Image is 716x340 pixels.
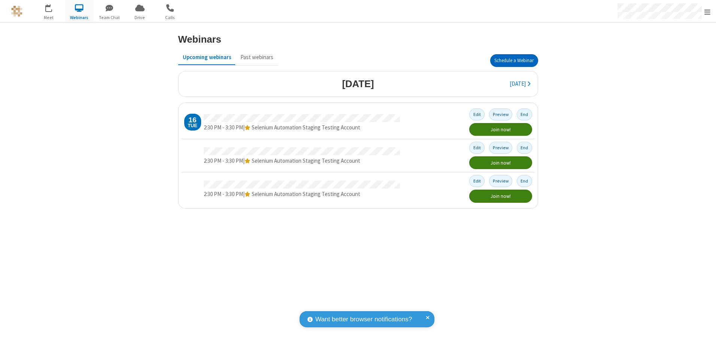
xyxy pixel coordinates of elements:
[204,190,400,199] div: |
[489,175,513,187] button: Preview
[517,175,532,187] button: End
[469,190,532,202] button: Join now!
[489,108,513,120] button: Preview
[188,123,197,128] div: Tue
[188,116,196,123] div: 16
[469,156,532,169] button: Join now!
[11,6,22,17] img: QA Selenium DO NOT DELETE OR CHANGE
[490,54,538,67] button: Schedule a Webinar
[342,79,374,89] h3: [DATE]
[204,123,400,132] div: |
[178,34,221,45] h3: Webinars
[469,175,485,187] button: Edit
[204,157,400,165] div: |
[489,142,513,153] button: Preview
[252,157,360,164] span: Selenium Automation Staging Testing Account
[156,14,184,21] span: Calls
[252,190,360,197] span: Selenium Automation Staging Testing Account
[65,14,93,21] span: Webinars
[252,124,360,131] span: Selenium Automation Staging Testing Account
[469,108,485,120] button: Edit
[204,190,243,197] span: 2:30 PM - 3:30 PM
[126,14,154,21] span: Drive
[204,157,243,164] span: 2:30 PM - 3:30 PM
[469,123,532,136] button: Join now!
[184,114,201,131] div: Tuesday, September 16, 2025 2:30 PM
[35,14,63,21] span: Meet
[517,108,532,120] button: End
[510,80,526,87] span: [DATE]
[469,142,485,153] button: Edit
[517,142,532,153] button: End
[51,4,55,10] div: 3
[204,124,243,131] span: 2:30 PM - 3:30 PM
[178,50,236,64] button: Upcoming webinars
[95,14,124,21] span: Team Chat
[236,50,278,64] button: Past webinars
[315,315,412,324] span: Want better browser notifications?
[505,77,535,91] button: [DATE]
